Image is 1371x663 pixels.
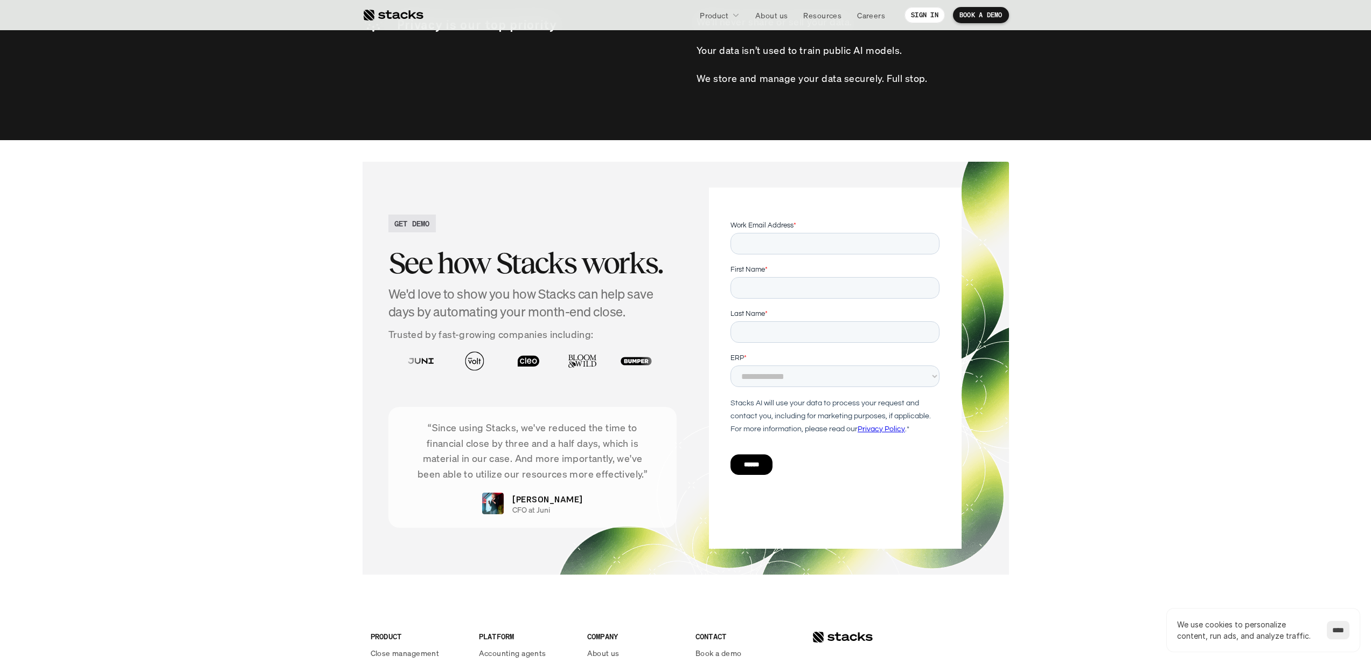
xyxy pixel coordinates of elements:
[749,5,794,25] a: About us
[803,10,841,21] p: Resources
[1177,619,1316,641] p: We use cookies to personalize content, run ads, and analyze traffic.
[697,43,902,58] p: Your data isn’t used to train public AI models.
[959,11,1003,19] p: BOOK A DEMO
[587,647,620,659] p: About us
[512,493,582,506] p: [PERSON_NAME]
[479,631,574,642] p: PLATFORM
[479,647,574,659] a: Accounting agents
[388,246,677,280] h2: See how Stacks works.
[851,5,892,25] a: Careers
[479,647,546,659] p: Accounting agents
[911,11,938,19] p: SIGN IN
[394,218,430,229] h2: GET DEMO
[371,647,466,659] a: Close management
[371,647,440,659] p: Close management
[512,506,550,515] p: CFO at Juni
[587,631,683,642] p: COMPANY
[697,71,928,86] p: We store and manage your data securely. Full stop.
[755,10,788,21] p: About us
[797,5,848,25] a: Resources
[695,647,742,659] p: Book a demo
[695,631,791,642] p: CONTACT
[730,220,939,494] iframe: Form 0
[405,420,661,482] p: “Since using Stacks, we've reduced the time to financial close by three and a half days, which is...
[587,647,683,659] a: About us
[857,10,885,21] p: Careers
[904,7,945,23] a: SIGN IN
[388,327,677,342] p: Trusted by fast-growing companies including:
[371,631,466,642] p: PRODUCT
[953,7,1009,23] a: BOOK A DEMO
[388,285,677,321] h4: We'd love to show you how Stacks can help save days by automating your month-end close.
[700,10,728,21] p: Product
[695,647,791,659] a: Book a demo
